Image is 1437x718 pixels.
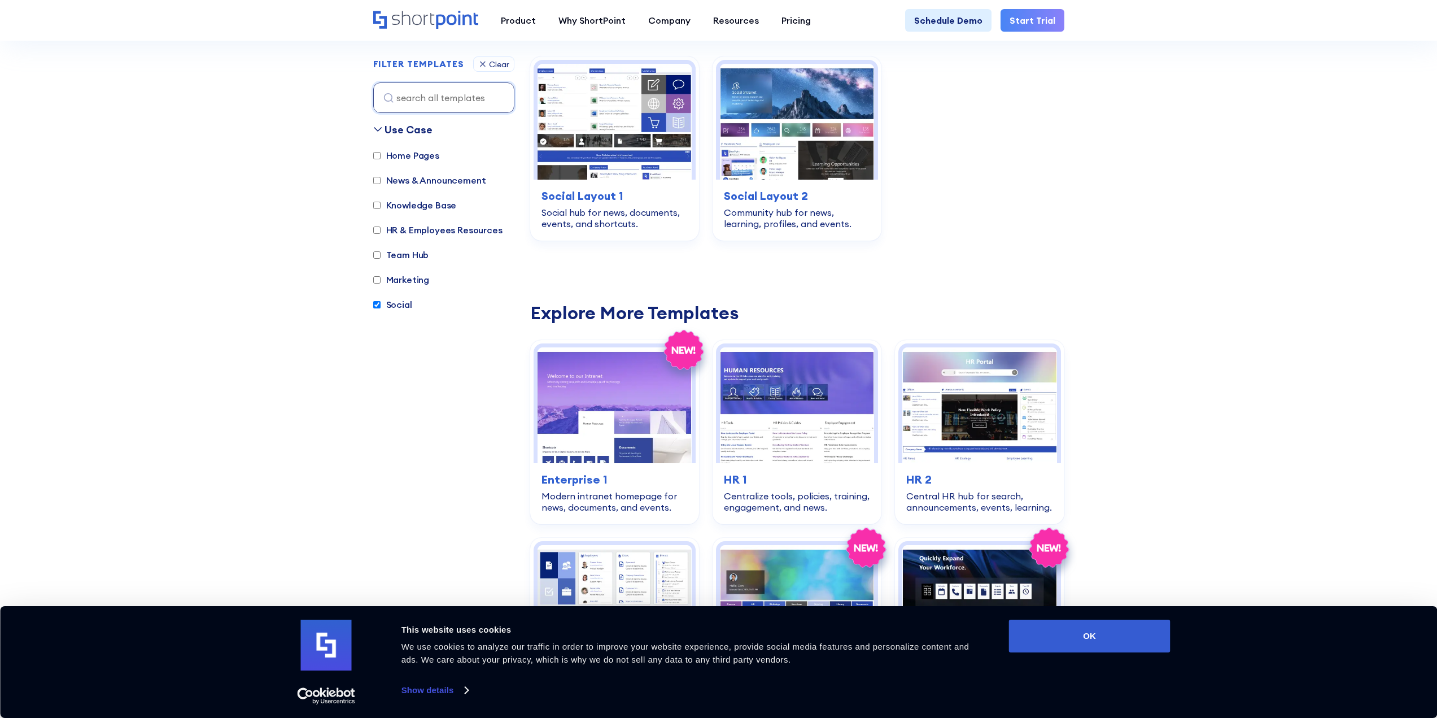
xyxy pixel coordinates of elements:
[905,9,992,32] a: Schedule Demo
[373,227,381,234] input: HR & Employees Resources
[401,642,969,664] span: We use cookies to analyze our traffic in order to improve your website experience, provide social...
[373,198,457,212] label: Knowledge Base
[373,11,478,30] a: Home
[1234,587,1437,718] iframe: Chat Widget
[713,14,759,27] div: Resources
[541,188,688,204] h3: Social Layout 1
[373,223,503,237] label: HR & Employees Resources
[724,207,870,229] div: Community hub for news, learning, profiles, and events.
[373,202,381,209] input: Knowledge Base
[373,82,514,113] input: search all templates
[781,14,811,27] div: Pricing
[373,298,412,311] label: Social
[530,56,699,241] a: Social Layout 1 – SharePoint Social Intranet Template: Social hub for news, documents, events, an...
[530,304,1064,322] div: Explore More Templates
[724,471,870,488] h3: HR 1
[637,9,702,32] a: Company
[720,545,874,661] img: HR 4 – SharePoint HR Intranet Template: Streamline news, policies, training, events, and workflow...
[373,276,381,284] input: Marketing
[541,207,688,229] div: Social hub for news, documents, events, and shortcuts.
[301,620,352,671] img: logo
[648,14,691,27] div: Company
[895,340,1064,524] a: HR 2 - HR Intranet Portal: Central HR hub for search, announcements, events, learning.HR 2Central...
[501,14,536,27] div: Product
[373,248,429,262] label: Team Hub
[373,149,439,162] label: Home Pages
[530,340,699,524] a: Enterprise 1 – SharePoint Homepage Design: Modern intranet homepage for news, documents, and even...
[373,152,381,159] input: Home Pages
[538,347,692,463] img: Enterprise 1 – SharePoint Homepage Design: Modern intranet homepage for news, documents, and events.
[724,188,870,204] h3: Social Layout 2
[541,490,688,513] div: Modern intranet homepage for news, documents, and events.
[538,545,692,661] img: HR 3 – HR Intranet Template: All‑in‑one space for news, events, and documents.
[1009,620,1170,652] button: OK
[720,64,874,180] img: Social Layout 2 – SharePoint Community Site: Community hub for news, learning, profiles, and events.
[902,545,1056,661] img: HR 5 – Human Resource Template: Modern hub for people, policies, events, and tools.
[385,122,433,137] div: Use Case
[401,682,468,699] a: Show details
[373,301,381,308] input: Social
[489,60,509,68] div: Clear
[373,59,464,69] h2: FILTER TEMPLATES
[277,687,375,704] a: Usercentrics Cookiebot - opens in a new window
[541,471,688,488] h3: Enterprise 1
[558,14,626,27] div: Why ShortPoint
[547,9,637,32] a: Why ShortPoint
[720,347,874,463] img: HR 1 – Human Resources Template: Centralize tools, policies, training, engagement, and news.
[373,177,381,184] input: News & Announcement
[490,9,547,32] a: Product
[713,340,881,524] a: HR 1 – Human Resources Template: Centralize tools, policies, training, engagement, and news.HR 1C...
[724,490,870,513] div: Centralize tools, policies, training, engagement, and news.
[713,56,881,241] a: Social Layout 2 – SharePoint Community Site: Community hub for news, learning, profiles, and even...
[906,490,1052,513] div: Central HR hub for search, announcements, events, learning.
[373,251,381,259] input: Team Hub
[702,9,770,32] a: Resources
[906,471,1052,488] h3: HR 2
[373,273,430,286] label: Marketing
[401,623,984,637] div: This website uses cookies
[538,64,692,180] img: Social Layout 1 – SharePoint Social Intranet Template: Social hub for news, documents, events, an...
[902,347,1056,463] img: HR 2 - HR Intranet Portal: Central HR hub for search, announcements, events, learning.
[770,9,822,32] a: Pricing
[1001,9,1064,32] a: Start Trial
[373,173,486,187] label: News & Announcement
